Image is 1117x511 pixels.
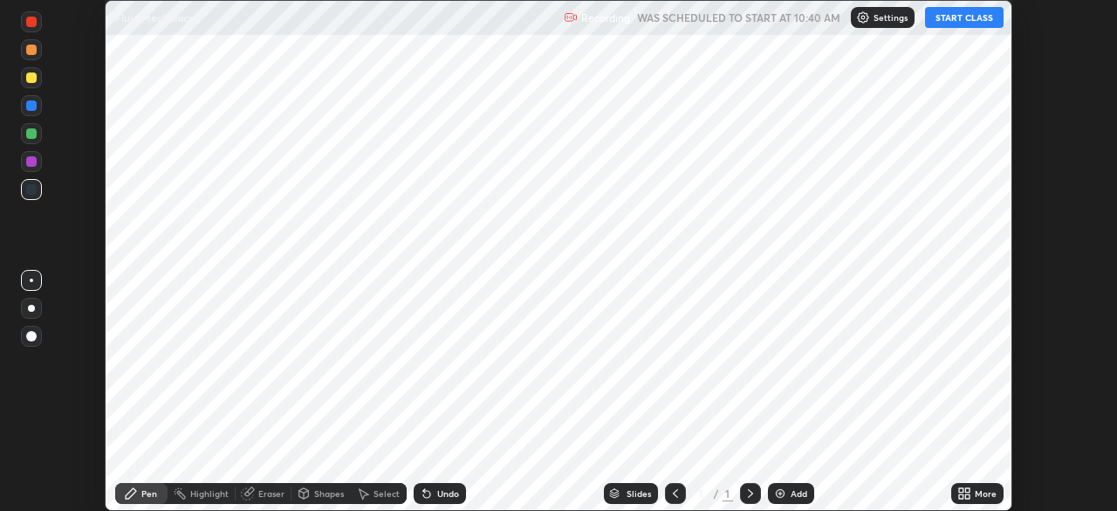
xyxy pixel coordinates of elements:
div: Eraser [258,489,284,498]
div: Select [373,489,400,498]
div: / [714,488,719,499]
div: 1 [723,486,733,501]
div: Add [791,489,807,498]
button: START CLASS [925,7,1004,28]
div: 1 [693,488,710,499]
div: Slides [627,489,651,498]
p: Recording [581,11,630,24]
img: add-slide-button [773,487,787,501]
img: class-settings-icons [856,10,870,24]
div: More [975,489,997,498]
div: Undo [437,489,459,498]
div: Highlight [190,489,229,498]
p: Settings [874,13,908,22]
p: Fluid Mechanics [115,10,193,24]
h5: WAS SCHEDULED TO START AT 10:40 AM [637,10,840,25]
img: recording.375f2c34.svg [564,10,578,24]
div: Shapes [314,489,344,498]
div: Pen [141,489,157,498]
